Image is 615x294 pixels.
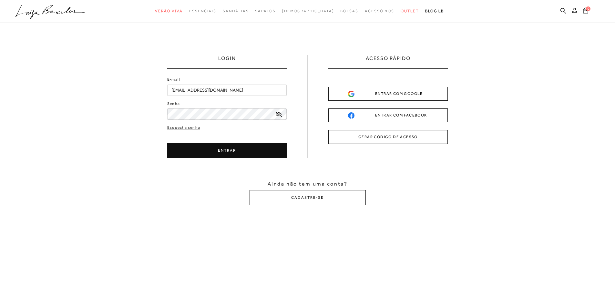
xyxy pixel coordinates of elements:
[366,55,411,68] h2: ACESSO RÁPIDO
[189,9,216,13] span: Essenciais
[167,76,180,83] label: E-mail
[401,5,419,17] a: categoryNavScreenReaderText
[155,5,183,17] a: categoryNavScreenReaderText
[223,9,249,13] span: Sandálias
[282,9,334,13] span: [DEMOGRAPHIC_DATA]
[255,9,275,13] span: Sapatos
[328,87,448,101] button: ENTRAR COM GOOGLE
[189,5,216,17] a: categoryNavScreenReaderText
[425,5,444,17] a: BLOG LB
[223,5,249,17] a: categoryNavScreenReaderText
[340,5,358,17] a: categoryNavScreenReaderText
[268,180,347,188] span: Ainda não tem uma conta?
[586,6,590,11] span: 0
[348,90,428,97] div: ENTRAR COM GOOGLE
[167,85,287,96] input: E-mail
[275,112,282,117] a: exibir senha
[167,125,200,131] a: Esqueci a senha
[255,5,275,17] a: categoryNavScreenReaderText
[155,9,183,13] span: Verão Viva
[167,143,287,158] button: ENTRAR
[328,108,448,122] button: ENTRAR COM FACEBOOK
[401,9,419,13] span: Outlet
[425,9,444,13] span: BLOG LB
[250,190,366,205] button: CADASTRE-SE
[581,7,590,16] button: 0
[365,9,394,13] span: Acessórios
[340,9,358,13] span: Bolsas
[218,55,236,68] h1: LOGIN
[282,5,334,17] a: noSubCategoriesText
[365,5,394,17] a: categoryNavScreenReaderText
[348,112,428,119] div: ENTRAR COM FACEBOOK
[328,130,448,144] button: GERAR CÓDIGO DE ACESSO
[167,101,180,107] label: Senha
